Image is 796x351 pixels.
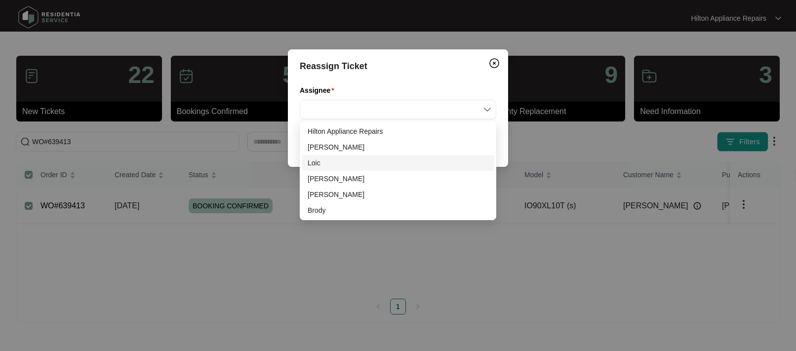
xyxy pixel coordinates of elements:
div: Brody [302,202,494,218]
label: Assignee [300,85,338,95]
div: [PERSON_NAME] [308,142,488,153]
div: [PERSON_NAME] [308,173,488,184]
div: Hilton Appliance Repairs [302,123,494,139]
div: [PERSON_NAME] [308,189,488,200]
div: Loic [302,155,494,171]
div: Dean [302,139,494,155]
div: Evan [302,187,494,202]
div: Brody [308,205,488,216]
div: Hilton Appliance Repairs [308,126,488,137]
div: Reassign Ticket [300,59,496,73]
img: closeCircle [488,57,500,69]
div: Joel [302,171,494,187]
button: Close [486,55,502,71]
div: Loic [308,157,488,168]
input: Assignee [306,100,490,119]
